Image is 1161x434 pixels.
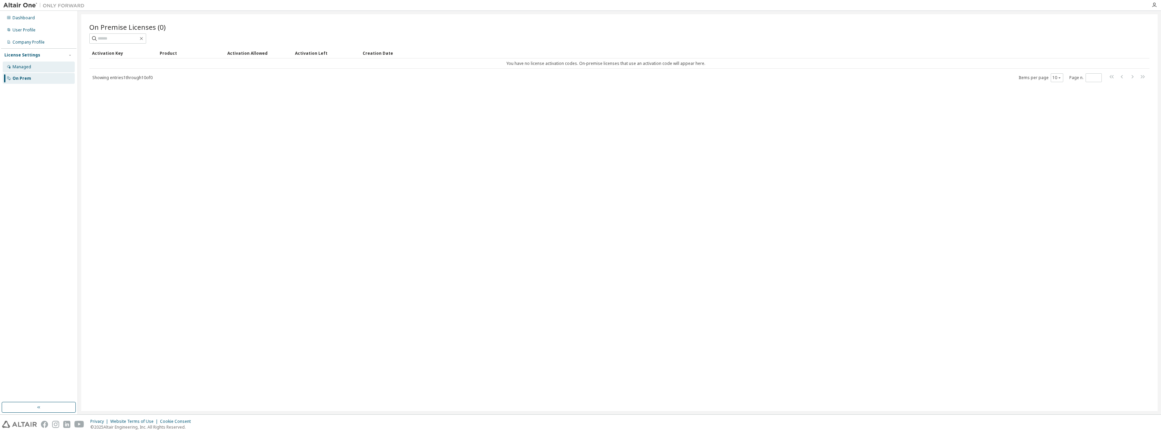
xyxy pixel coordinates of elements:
span: Showing entries 1 through 10 of 0 [92,75,153,80]
img: youtube.svg [74,421,84,428]
div: Activation Left [295,48,357,58]
img: Altair One [3,2,88,9]
td: You have no license activation codes. On-premise licenses that use an activation code will appear... [89,58,1122,69]
div: Creation Date [363,48,1120,58]
div: Website Terms of Use [110,419,160,424]
div: Managed [13,64,31,70]
img: instagram.svg [52,421,59,428]
div: Privacy [90,419,110,424]
div: Company Profile [13,40,45,45]
div: On Prem [13,76,31,81]
div: Product [160,48,222,58]
div: User Profile [13,27,36,33]
span: On Premise Licenses (0) [89,22,166,32]
span: Items per page [1019,73,1063,82]
span: Page n. [1069,73,1102,82]
img: facebook.svg [41,421,48,428]
button: 10 [1052,75,1062,80]
div: Activation Key [92,48,154,58]
img: linkedin.svg [63,421,70,428]
p: © 2025 Altair Engineering, Inc. All Rights Reserved. [90,424,195,430]
div: Dashboard [13,15,35,21]
div: Activation Allowed [227,48,290,58]
div: License Settings [4,52,40,58]
img: altair_logo.svg [2,421,37,428]
div: Cookie Consent [160,419,195,424]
